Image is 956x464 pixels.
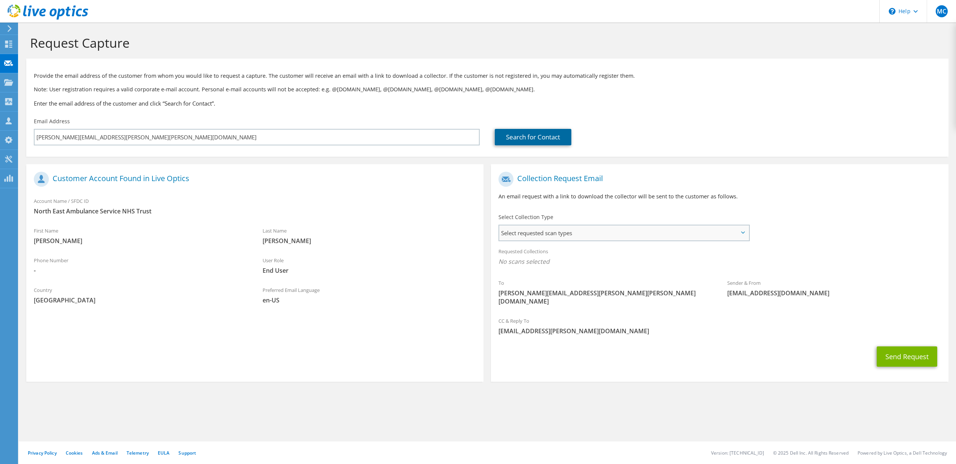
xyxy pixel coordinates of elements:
div: To [491,275,720,309]
li: Version: [TECHNICAL_ID] [711,450,764,456]
span: [EMAIL_ADDRESS][DOMAIN_NAME] [727,289,941,297]
div: Account Name / SFDC ID [26,193,483,219]
button: Send Request [877,346,937,367]
label: Select Collection Type [498,213,553,221]
li: Powered by Live Optics, a Dell Technology [858,450,947,456]
div: Requested Collections [491,243,948,271]
span: Select requested scan types [499,225,748,240]
a: Telemetry [127,450,149,456]
div: Sender & From [720,275,948,301]
a: Cookies [66,450,83,456]
span: MC [936,5,948,17]
span: - [34,266,248,275]
a: Support [178,450,196,456]
span: [PERSON_NAME] [34,237,248,245]
li: © 2025 Dell Inc. All Rights Reserved [773,450,849,456]
span: North East Ambulance Service NHS Trust [34,207,476,215]
span: No scans selected [498,257,941,266]
a: EULA [158,450,169,456]
h1: Customer Account Found in Live Optics [34,172,472,187]
div: Country [26,282,255,308]
div: Last Name [255,223,484,249]
h1: Collection Request Email [498,172,937,187]
label: Email Address [34,118,70,125]
svg: \n [889,8,896,15]
span: End User [263,266,476,275]
p: Provide the email address of the customer from whom you would like to request a capture. The cust... [34,72,941,80]
p: An email request with a link to download the collector will be sent to the customer as follows. [498,192,941,201]
a: Privacy Policy [28,450,57,456]
span: en-US [263,296,476,304]
p: Note: User registration requires a valid corporate e-mail account. Personal e-mail accounts will ... [34,85,941,94]
a: Ads & Email [92,450,118,456]
div: Preferred Email Language [255,282,484,308]
span: [PERSON_NAME] [263,237,476,245]
span: [GEOGRAPHIC_DATA] [34,296,248,304]
span: [PERSON_NAME][EMAIL_ADDRESS][PERSON_NAME][PERSON_NAME][DOMAIN_NAME] [498,289,712,305]
div: User Role [255,252,484,278]
h3: Enter the email address of the customer and click “Search for Contact”. [34,99,941,107]
div: Phone Number [26,252,255,278]
div: CC & Reply To [491,313,948,339]
div: First Name [26,223,255,249]
a: Search for Contact [495,129,571,145]
span: [EMAIL_ADDRESS][PERSON_NAME][DOMAIN_NAME] [498,327,941,335]
h1: Request Capture [30,35,941,51]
